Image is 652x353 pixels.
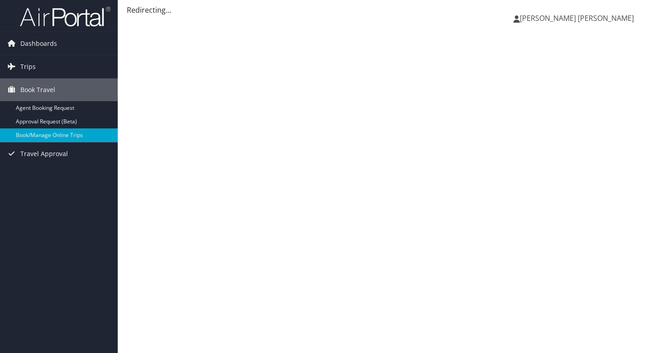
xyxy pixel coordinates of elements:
[20,142,68,165] span: Travel Approval
[20,78,55,101] span: Book Travel
[513,5,643,32] a: [PERSON_NAME] [PERSON_NAME]
[20,6,110,27] img: airportal-logo.png
[520,13,634,23] span: [PERSON_NAME] [PERSON_NAME]
[20,55,36,78] span: Trips
[127,5,643,15] div: Redirecting...
[20,32,57,55] span: Dashboards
